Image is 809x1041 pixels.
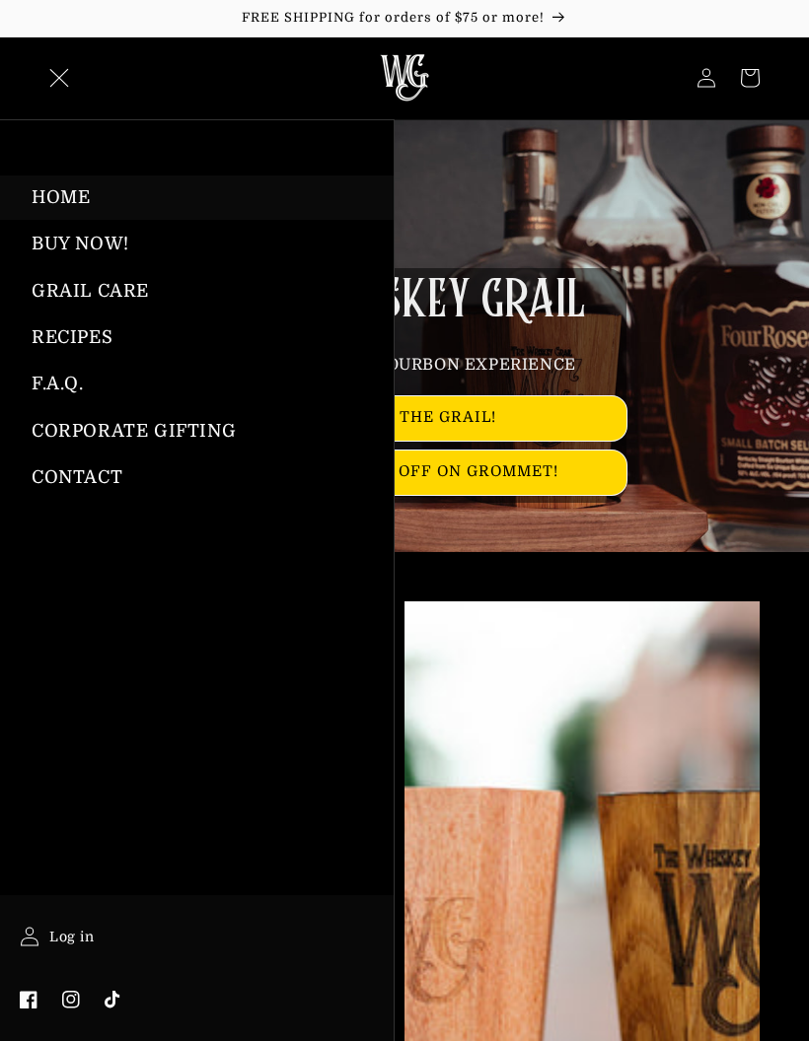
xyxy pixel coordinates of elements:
a: SHOW ME THE GRAIL! [183,396,626,441]
span: ENHANCE YOUR BOURBON EXPERIENCE [233,356,576,374]
a: GET A GRAIL 20% OFF ON GROMMET! [183,451,626,495]
p: FREE SHIPPING for orders of $75 or more! [20,10,789,27]
summary: Menu [37,56,81,100]
a: Log in [8,915,107,958]
span: THE WHISKEY GRAIL [223,275,586,326]
img: The Whiskey Grail [380,54,429,102]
